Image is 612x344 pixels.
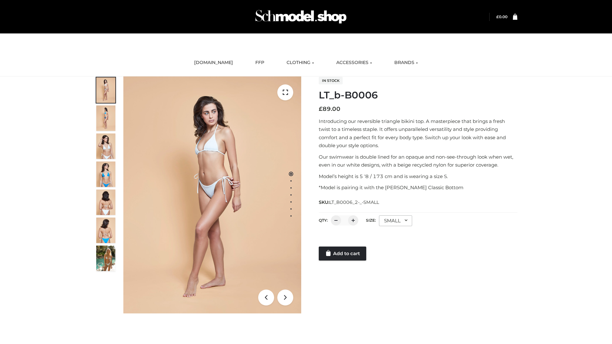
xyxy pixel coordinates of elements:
[366,218,376,223] label: Size:
[319,117,517,150] p: Introducing our reversible triangle bikini top. A masterpiece that brings a fresh twist to a time...
[96,133,115,159] img: ArielClassicBikiniTop_CloudNine_AzureSky_OW114ECO_3-scaled.jpg
[496,14,507,19] bdi: 0.00
[319,153,517,169] p: Our swimwear is double lined for an opaque and non-see-through look when wet, even in our white d...
[319,172,517,181] p: Model’s height is 5 ‘8 / 173 cm and is wearing a size S.
[123,76,301,313] img: ArielClassicBikiniTop_CloudNine_AzureSky_OW114ECO_1
[96,190,115,215] img: ArielClassicBikiniTop_CloudNine_AzureSky_OW114ECO_7-scaled.jpg
[319,105,340,112] bdi: 89.00
[282,56,319,70] a: CLOTHING
[496,14,499,19] span: £
[329,199,379,205] span: LT_B0006_2-_-SMALL
[96,77,115,103] img: ArielClassicBikiniTop_CloudNine_AzureSky_OW114ECO_1-scaled.jpg
[319,105,323,112] span: £
[96,105,115,131] img: ArielClassicBikiniTop_CloudNine_AzureSky_OW114ECO_2-scaled.jpg
[331,56,377,70] a: ACCESSORIES
[96,246,115,271] img: Arieltop_CloudNine_AzureSky2.jpg
[189,56,238,70] a: [DOMAIN_NAME]
[496,14,507,19] a: £0.00
[251,56,269,70] a: FFP
[319,218,328,223] label: QTY:
[96,161,115,187] img: ArielClassicBikiniTop_CloudNine_AzureSky_OW114ECO_4-scaled.jpg
[390,56,423,70] a: BRANDS
[319,183,517,192] p: *Model is pairing it with the [PERSON_NAME] Classic Bottom
[319,247,366,261] a: Add to cart
[253,4,349,29] img: Schmodel Admin 964
[319,198,380,206] span: SKU:
[319,90,517,101] h1: LT_b-B0006
[96,218,115,243] img: ArielClassicBikiniTop_CloudNine_AzureSky_OW114ECO_8-scaled.jpg
[319,77,343,84] span: In stock
[379,215,412,226] div: SMALL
